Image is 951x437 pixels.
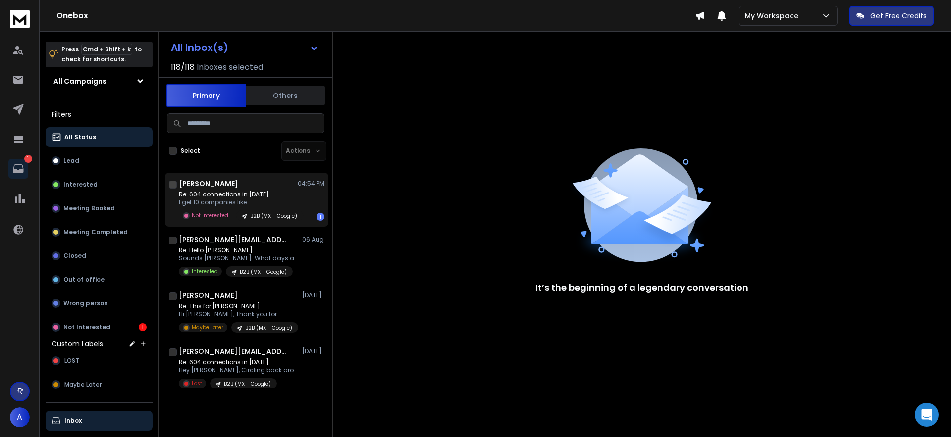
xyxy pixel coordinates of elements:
[179,310,298,318] p: Hi [PERSON_NAME], Thank you for
[64,417,82,425] p: Inbox
[46,107,153,121] h3: Filters
[181,147,200,155] label: Select
[179,179,238,189] h1: [PERSON_NAME]
[63,299,108,307] p: Wrong person
[915,403,939,427] div: Open Intercom Messenger
[179,346,288,356] h1: [PERSON_NAME][EMAIL_ADDRESS][DOMAIN_NAME]
[302,236,324,243] p: 06 Aug
[10,407,30,427] button: A
[171,61,195,73] span: 118 / 118
[197,61,263,73] h3: Inboxes selected
[240,268,287,276] p: B2B (MX - Google)
[179,254,298,262] p: Sounds [PERSON_NAME]. What days and
[46,198,153,218] button: Meeting Booked
[46,246,153,266] button: Closed
[179,198,298,206] p: I get 10 companies like
[46,317,153,337] button: Not Interested1
[166,84,246,107] button: Primary
[179,366,298,374] p: Hey [PERSON_NAME], Circling back around to
[317,213,324,221] div: 1
[250,212,297,220] p: B2B (MX - Google)
[63,181,98,189] p: Interested
[52,339,103,349] h3: Custom Labels
[192,380,202,387] p: Lost
[46,151,153,171] button: Lead
[64,133,96,141] p: All Status
[163,38,326,57] button: All Inbox(s)
[63,323,110,331] p: Not Interested
[870,11,927,21] p: Get Free Credits
[179,358,298,366] p: Re: 604 connections in [DATE]
[46,411,153,431] button: Inbox
[849,6,934,26] button: Get Free Credits
[745,11,802,21] p: My Workspace
[63,228,128,236] p: Meeting Completed
[224,380,271,388] p: B2B (MX - Google)
[46,351,153,371] button: LOST
[298,180,324,188] p: 04:54 PM
[179,191,298,198] p: Re: 604 connections in [DATE]
[8,159,28,179] a: 1
[46,375,153,394] button: Maybe Later
[171,43,228,52] h1: All Inbox(s)
[46,71,153,91] button: All Campaigns
[63,276,105,284] p: Out of office
[192,268,218,275] p: Interested
[246,85,325,106] button: Others
[192,324,223,331] p: Maybe Later
[179,246,298,254] p: Re: Hello [PERSON_NAME]
[46,222,153,242] button: Meeting Completed
[61,45,142,64] p: Press to check for shortcuts.
[46,127,153,147] button: All Status
[46,175,153,194] button: Interested
[64,357,79,365] span: LOST
[64,381,102,388] span: Maybe Later
[63,204,115,212] p: Meeting Booked
[63,252,86,260] p: Closed
[53,76,106,86] h1: All Campaigns
[179,235,288,244] h1: [PERSON_NAME][EMAIL_ADDRESS][DOMAIN_NAME]
[63,157,79,165] p: Lead
[56,10,695,22] h1: Onebox
[245,324,292,332] p: B2B (MX - Google)
[81,44,132,55] span: Cmd + Shift + k
[192,212,228,219] p: Not Interested
[10,10,30,28] img: logo
[139,323,147,331] div: 1
[24,155,32,163] p: 1
[46,293,153,313] button: Wrong person
[302,291,324,299] p: [DATE]
[535,281,748,294] p: It’s the beginning of a legendary conversation
[302,347,324,355] p: [DATE]
[46,270,153,290] button: Out of office
[179,291,238,300] h1: [PERSON_NAME]
[179,302,298,310] p: Re: This for [PERSON_NAME]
